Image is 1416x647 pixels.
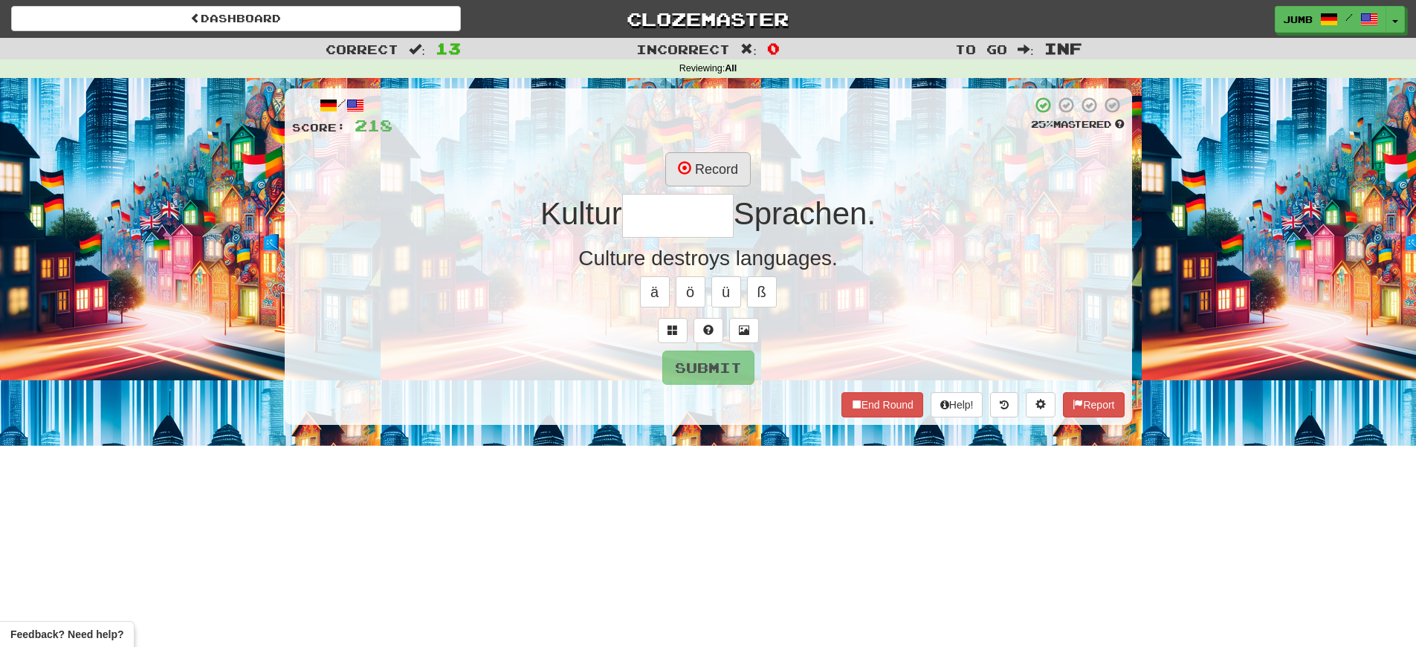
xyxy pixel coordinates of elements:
button: Submit [662,351,754,385]
button: ö [676,276,705,308]
span: : [740,43,757,56]
span: Open feedback widget [10,627,123,642]
button: Show image (alt+x) [729,318,759,343]
button: Switch sentence to multiple choice alt+p [658,318,688,343]
span: 13 [436,39,461,57]
span: 0 [767,39,780,57]
a: Jumb / [1275,6,1386,33]
button: ä [640,276,670,308]
span: Kultur [540,196,622,231]
span: To go [955,42,1007,56]
span: / [1345,12,1353,22]
span: : [409,43,425,56]
span: : [1018,43,1034,56]
span: Correct [326,42,398,56]
span: Jumb [1283,13,1313,26]
button: Report [1063,392,1124,417]
button: Round history (alt+y) [990,392,1018,417]
div: Culture destroys languages. [292,244,1125,273]
button: Record [665,152,751,186]
span: Sprachen. [734,196,876,231]
button: ß [747,276,777,308]
span: 218 [355,116,392,134]
button: End Round [841,392,923,417]
span: Score: [292,121,346,134]
button: ü [711,276,741,308]
span: 25 % [1031,118,1053,130]
a: Dashboard [11,6,461,31]
button: Single letter hint - you only get 1 per sentence and score half the points! alt+h [694,318,723,343]
span: Inf [1044,39,1082,57]
span: Incorrect [636,42,730,56]
a: Clozemaster [483,6,933,32]
strong: All [725,63,737,74]
button: Help! [931,392,983,417]
div: / [292,96,392,114]
div: Mastered [1031,118,1125,131]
